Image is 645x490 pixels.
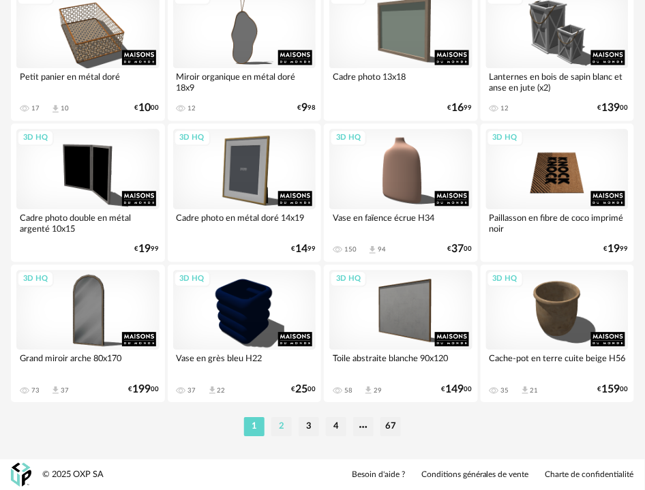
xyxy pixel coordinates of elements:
div: 3D HQ [17,271,54,288]
span: 9 [301,104,307,112]
div: 58 [344,386,352,395]
li: 3 [299,417,319,436]
div: 10 [61,104,69,112]
div: 37 [188,386,196,395]
div: 3D HQ [487,129,524,147]
img: OXP [11,463,31,487]
div: 3D HQ [174,129,211,147]
div: Miroir organique en métal doré 18x9 [173,68,316,95]
div: Vase en faïence écrue H34 [329,209,472,236]
div: 3D HQ [330,271,367,288]
li: 1 [244,417,265,436]
div: 150 [344,245,357,254]
span: 149 [446,385,464,394]
div: Toile abstraite blanche 90x120 [329,350,472,377]
a: 3D HQ Cache-pot en terre cuite beige H56 35 Download icon 21 €15900 [481,264,635,403]
span: 14 [295,245,307,254]
a: 3D HQ Vase en grès bleu H22 37 Download icon 22 €2500 [168,264,322,403]
div: € 00 [598,385,629,394]
div: 29 [374,386,382,395]
span: 159 [602,385,620,394]
a: Charte de confidentialité [545,470,634,480]
div: Petit panier en métal doré [16,68,160,95]
div: € 00 [448,245,472,254]
a: Besoin d'aide ? [352,470,405,480]
div: 35 [501,386,509,395]
div: © 2025 OXP SA [42,469,104,480]
li: 2 [271,417,292,436]
a: Conditions générales de vente [421,470,529,480]
a: 3D HQ Toile abstraite blanche 90x120 58 Download icon 29 €14900 [324,264,478,403]
div: € 99 [291,245,316,254]
span: 19 [608,245,620,254]
div: € 00 [598,104,629,112]
span: Download icon [50,385,61,395]
div: € 98 [297,104,316,112]
div: 3D HQ [487,271,524,288]
span: Download icon [520,385,530,395]
span: 25 [295,385,307,394]
div: Paillasson en fibre de coco imprimé noir [486,209,629,236]
span: 199 [133,385,151,394]
div: Cadre photo double en métal argenté 10x15 [16,209,160,236]
div: 22 [217,386,226,395]
div: 17 [31,104,40,112]
span: 37 [452,245,464,254]
div: 12 [188,104,196,112]
div: € 99 [135,245,160,254]
li: 4 [326,417,346,436]
a: 3D HQ Vase en faïence écrue H34 150 Download icon 94 €3700 [324,123,478,262]
li: 67 [380,417,401,436]
div: 21 [530,386,539,395]
div: Cadre photo 13x18 [329,68,472,95]
span: 16 [452,104,464,112]
div: € 00 [129,385,160,394]
div: 3D HQ [17,129,54,147]
div: Lanternes en bois de sapin blanc et anse en jute (x2) [486,68,629,95]
span: 19 [139,245,151,254]
span: 139 [602,104,620,112]
span: Download icon [207,385,217,395]
div: 12 [501,104,509,112]
div: Cache-pot en terre cuite beige H56 [486,350,629,377]
div: 3D HQ [330,129,367,147]
a: 3D HQ Cadre photo en métal doré 14x19 €1499 [168,123,322,262]
a: 3D HQ Grand miroir arche 80x170 73 Download icon 37 €19900 [11,264,165,403]
div: 73 [31,386,40,395]
div: € 00 [291,385,316,394]
div: € 99 [604,245,629,254]
span: 10 [139,104,151,112]
div: € 00 [135,104,160,112]
div: € 00 [442,385,472,394]
div: 94 [378,245,386,254]
div: 3D HQ [174,271,211,288]
div: € 99 [448,104,472,112]
span: Download icon [50,104,61,114]
div: Cadre photo en métal doré 14x19 [173,209,316,236]
div: Vase en grès bleu H22 [173,350,316,377]
span: Download icon [363,385,374,395]
div: Grand miroir arche 80x170 [16,350,160,377]
div: 37 [61,386,69,395]
a: 3D HQ Cadre photo double en métal argenté 10x15 €1999 [11,123,165,262]
a: 3D HQ Paillasson en fibre de coco imprimé noir €1999 [481,123,635,262]
span: Download icon [367,245,378,255]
